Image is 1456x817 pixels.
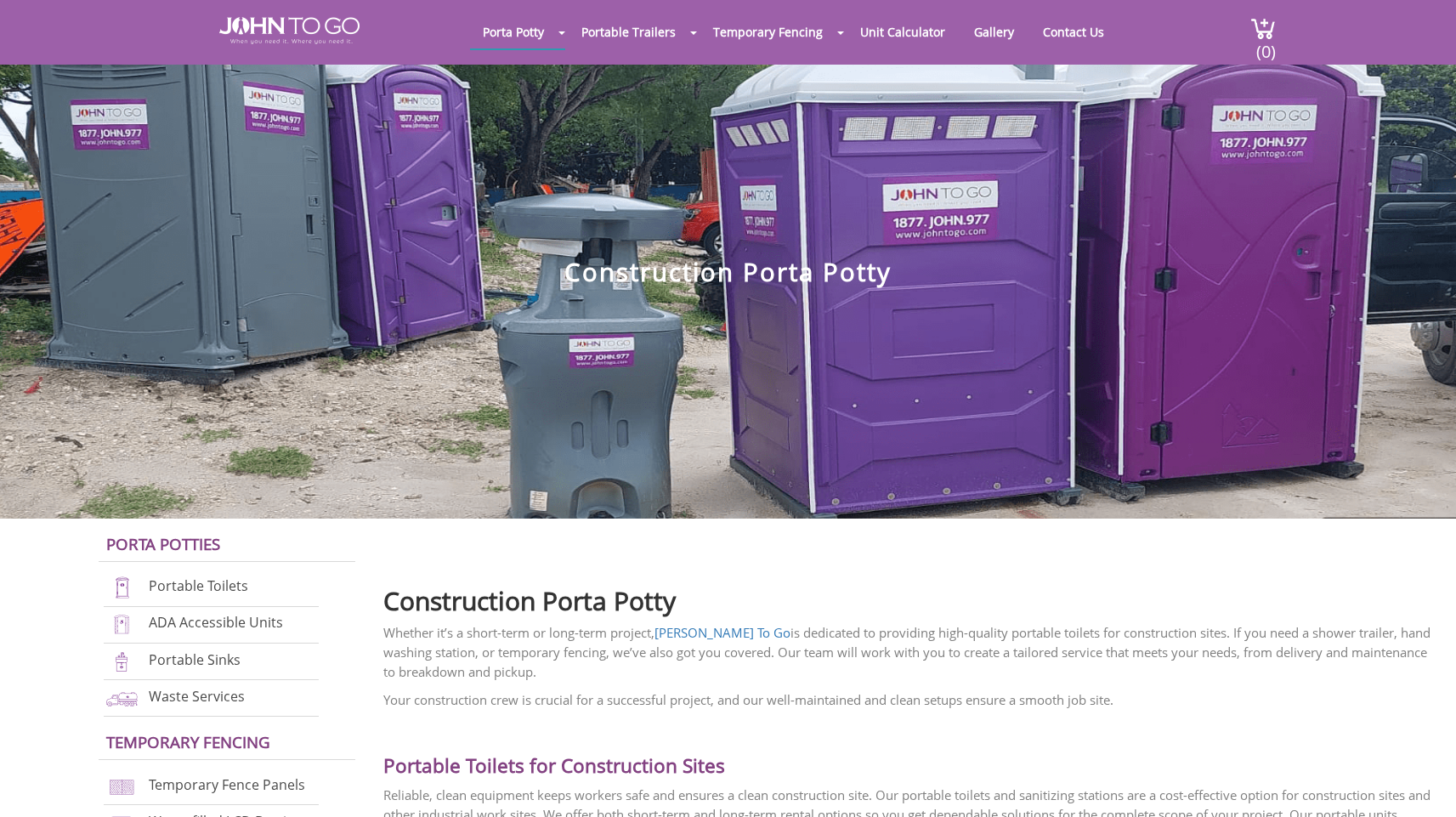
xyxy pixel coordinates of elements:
a: Gallery [961,15,1027,48]
h2: Construction Porta Potty [383,578,1431,615]
a: Waste Services [149,687,245,706]
a: Unit Calculator [847,15,958,48]
a: Porta Potty [470,15,557,48]
button: Live Chat [1388,749,1456,817]
a: Temporary Fencing [700,15,836,48]
span: (0) [1255,26,1276,63]
img: ADA-units-new.png [104,613,140,636]
img: waste-services-new.png [104,687,140,710]
a: ADA Accessible Units [149,614,283,633]
p: Whether it’s a short-term or long-term project, is dedicated to providing high-quality portable t... [383,623,1431,682]
a: Porta Potties [106,533,220,554]
a: Portable Trailers [569,15,688,48]
p: Your construction crew is crucial for a successful project, and our well-maintained and clean set... [383,690,1431,710]
img: portable-toilets-new.png [104,576,140,599]
h2: Portable Toilets for Construction Sites [383,727,1431,777]
a: Portable Toilets [149,577,248,596]
img: portable-sinks-new.png [104,650,140,673]
img: cart a [1250,17,1276,40]
a: Contact Us [1030,15,1117,48]
img: JOHN to go [219,17,360,44]
a: [PERSON_NAME] To Go [654,624,790,641]
a: Portable Sinks [149,650,241,669]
